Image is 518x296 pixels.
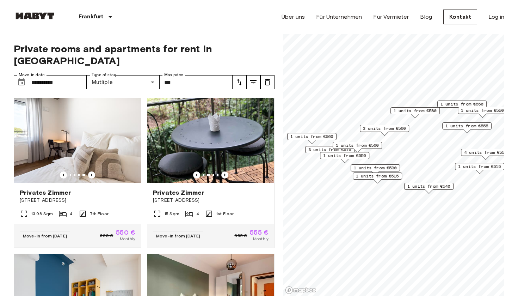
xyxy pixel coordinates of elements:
div: Map marker [461,149,510,160]
div: Map marker [437,101,487,111]
div: Map marker [333,142,382,153]
div: Map marker [305,146,354,157]
button: Previous image [193,171,200,179]
div: Mutliple [87,75,160,89]
span: 1 units from €560 [290,133,333,140]
span: 7th Floor [90,211,109,217]
span: 1 units from €515 [356,173,399,179]
span: 1st Floor [216,211,234,217]
a: Previous imagePrevious imagePrivates Zimmer[STREET_ADDRESS]13.98 Sqm47th FloorMove-in from [DATE]... [14,98,141,248]
a: Previous imagePrevious imagePrivates Zimmer[STREET_ADDRESS]15 Sqm41st FloorMove-in from [DATE]695... [147,98,275,248]
span: 690 € [100,232,113,239]
span: 1 units from €540 [407,183,450,189]
span: Monthly [253,236,269,242]
div: Map marker [287,133,337,144]
span: 550 € [116,229,135,236]
span: 1 units from €580 [394,108,437,114]
span: 1 units from €530 [354,165,397,171]
span: 3 units from €515 [308,146,351,153]
div: Map marker [320,152,369,163]
div: Map marker [442,122,492,133]
span: 1 units from €560 [336,142,379,149]
img: Marketing picture of unit DE-04-037-032-04Q [14,98,141,183]
button: tune [246,75,260,89]
span: 555 € [250,229,269,236]
div: Map marker [390,107,440,118]
span: 1 units from €550 [323,152,366,159]
div: Map marker [404,183,454,194]
span: 13.98 Sqm [31,211,53,217]
div: Map marker [353,173,402,183]
div: Map marker [458,107,507,118]
span: Monthly [120,236,135,242]
span: [STREET_ADDRESS] [20,197,135,204]
span: 4 units from €550 [464,149,507,156]
img: Marketing picture of unit DE-04-020-001-03HF [147,98,274,183]
span: 2 units from €560 [363,125,406,132]
label: Type of stay [92,72,116,78]
span: 1 units from €550 [440,101,483,107]
label: Move-in date [19,72,45,78]
span: Move-in from [DATE] [156,233,200,238]
a: Mapbox logo [285,286,316,294]
button: Previous image [88,171,95,179]
button: Previous image [60,171,67,179]
span: 4 [196,211,199,217]
div: Map marker [360,125,409,136]
p: Frankfurt [79,13,103,21]
button: Choose date, selected date is 1 Oct 2025 [14,75,29,89]
div: Map marker [455,163,504,174]
span: 1 units from €515 [458,163,501,170]
span: 695 € [234,232,247,239]
span: 15 Sqm [164,211,179,217]
span: 1 units from €550 [461,107,504,114]
span: Move-in from [DATE] [23,233,67,238]
a: Kontakt [443,10,477,24]
label: Max price [164,72,183,78]
span: 4 [70,211,73,217]
button: tune [232,75,246,89]
a: Für Vermieter [373,13,409,21]
a: Log in [488,13,504,21]
button: tune [260,75,275,89]
a: Für Unternehmen [316,13,362,21]
span: Private rooms and apartments for rent in [GEOGRAPHIC_DATA] [14,43,275,67]
div: Map marker [351,164,400,175]
a: Über uns [282,13,305,21]
a: Blog [420,13,432,21]
span: Privates Zimmer [153,188,204,197]
img: Habyt [14,12,56,19]
button: Previous image [221,171,228,179]
span: [STREET_ADDRESS] [153,197,269,204]
span: 1 units from €555 [445,123,488,129]
span: Privates Zimmer [20,188,71,197]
